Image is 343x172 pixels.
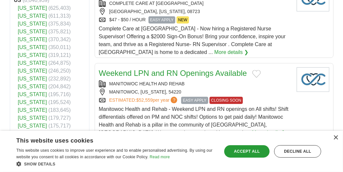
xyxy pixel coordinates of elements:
[171,97,177,103] span: ?
[16,161,216,167] div: Show details
[48,21,71,26] span: (375,834)
[18,99,47,105] a: [US_STATE]
[18,76,47,81] a: [US_STATE]
[150,155,170,159] a: Read more, opens a new window
[16,135,200,145] div: This website uses cookies
[99,8,291,15] div: [GEOGRAPHIC_DATA], [US_STATE], 08723
[177,16,189,24] span: NEW
[18,84,47,89] a: [US_STATE]
[181,97,208,104] span: EASY APPLY
[48,92,71,97] span: (195,716)
[18,52,47,58] a: [US_STATE]
[274,145,321,158] div: Decline all
[18,29,47,34] a: [US_STATE]
[18,123,47,129] a: [US_STATE]
[18,13,47,19] a: [US_STATE]
[18,5,47,11] a: [US_STATE]
[18,68,47,74] a: [US_STATE]
[214,48,249,56] a: More details ❯
[18,107,47,113] a: [US_STATE]
[109,97,179,104] a: ESTIMATED:$52,559per year?
[16,148,212,159] span: This website uses cookies to improve user experience and to enable personalised advertising. By u...
[18,60,47,66] a: [US_STATE]
[148,16,175,24] span: EASY APPLY
[99,106,288,135] span: Manitowoc Health and Rehab - Weekend LPN and RN openings on All shifts! Shift differentials offer...
[18,21,47,26] a: [US_STATE]
[24,162,55,166] span: Show details
[48,68,71,74] span: (246,250)
[48,99,71,105] span: (195,524)
[48,60,71,66] span: (264,875)
[48,52,71,58] span: (319,121)
[48,76,71,81] span: (232,892)
[136,97,153,103] span: $52,559
[48,84,71,89] span: (204,842)
[48,115,71,121] span: (179,727)
[99,69,247,77] a: Weekend LPN and RN Openings Available
[99,89,291,95] div: MANITOWOC, [US_STATE], 54220
[297,67,329,92] img: Company logo
[18,92,47,97] a: [US_STATE]
[18,44,47,50] a: [US_STATE]
[48,44,71,50] span: (350,011)
[48,29,71,34] span: (375,821)
[48,37,71,42] span: (370,342)
[48,123,71,129] span: (175,717)
[48,5,71,11] span: (625,403)
[224,145,269,158] div: Accept all
[99,16,291,24] div: $47 - $50 / HOUR
[18,37,47,42] a: [US_STATE]
[48,13,71,19] span: (611,313)
[210,97,243,104] span: CLOSING SOON
[252,70,261,78] button: Add to favorite jobs
[252,129,286,137] a: More details ❯
[99,26,286,55] span: Complete Care at [GEOGRAPHIC_DATA] - Now hiring a Registered Nurse Supervisor! Offering a $2000 S...
[48,107,71,113] span: (183,645)
[18,115,47,121] a: [US_STATE]
[333,135,338,140] div: Close
[99,80,291,87] div: MANITOWOC HEALTH AND REHAB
